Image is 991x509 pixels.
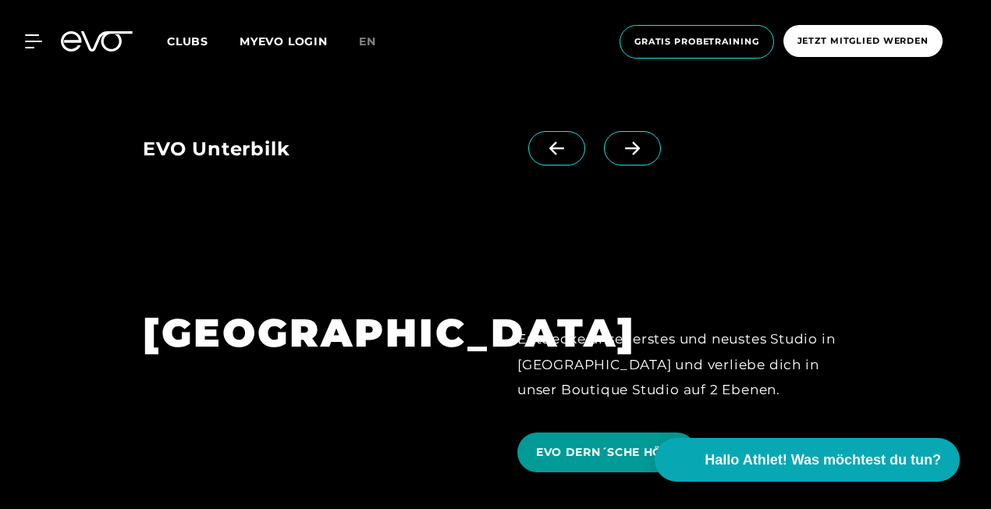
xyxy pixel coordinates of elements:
[359,34,376,48] span: en
[779,25,947,59] a: Jetzt Mitglied werden
[517,326,848,402] div: Entdecke unser erstes und neustes Studio in [GEOGRAPHIC_DATA] und verliebe dich in unser Boutique...
[536,444,678,461] span: EVO DERN´SCHE HÖFE
[167,34,208,48] span: Clubs
[359,33,395,51] a: en
[705,450,941,471] span: Hallo Athlet! Was möchtest du tun?
[797,34,929,48] span: Jetzt Mitglied werden
[167,34,240,48] a: Clubs
[240,34,328,48] a: MYEVO LOGIN
[655,438,960,482] button: Hallo Athlet! Was möchtest du tun?
[634,35,759,48] span: Gratis Probetraining
[615,25,779,59] a: Gratis Probetraining
[517,421,703,484] a: EVO DERN´SCHE HÖFE
[143,308,474,358] h1: [GEOGRAPHIC_DATA]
